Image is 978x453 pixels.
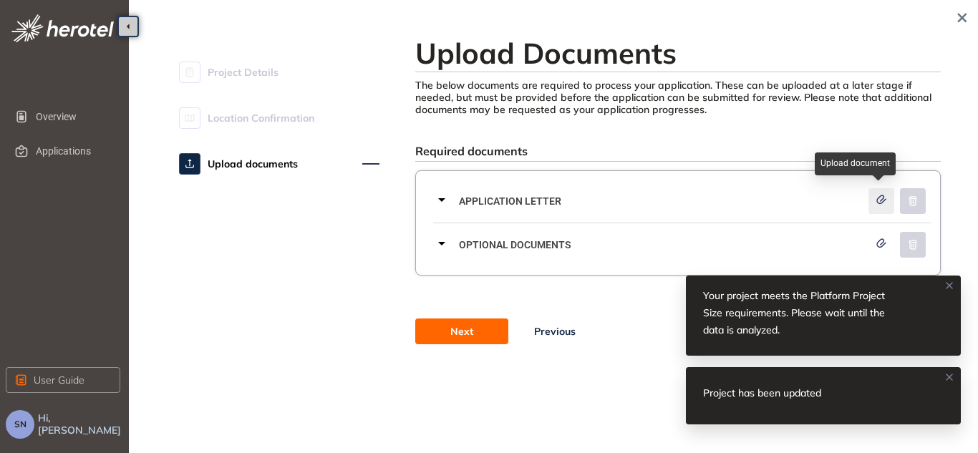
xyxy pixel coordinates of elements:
[508,318,601,344] button: Previous
[14,419,26,429] span: SN
[534,323,576,339] span: Previous
[6,410,34,439] button: SN
[433,180,931,223] div: Application letter
[208,150,298,178] span: Upload documents
[703,287,908,338] div: Your project meets the Platform Project Size requirements. Please wait until the data is analyzed.
[459,237,868,253] span: Optional documents
[6,367,120,393] button: User Guide
[703,384,838,401] div: Project has been updated
[36,102,109,131] span: Overview
[415,144,528,158] span: Required documents
[208,104,314,132] span: Location Confirmation
[415,318,508,344] button: Next
[38,412,123,437] span: Hi, [PERSON_NAME]
[208,58,279,87] span: Project Details
[415,36,941,70] h2: Upload Documents
[450,323,473,339] span: Next
[36,137,109,165] span: Applications
[459,193,868,209] span: Application letter
[34,372,84,388] span: User Guide
[415,79,941,115] div: The below documents are required to process your application. These can be uploaded at a later st...
[815,152,896,175] div: Upload document
[433,223,931,266] div: Optional documents
[11,14,114,42] img: logo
